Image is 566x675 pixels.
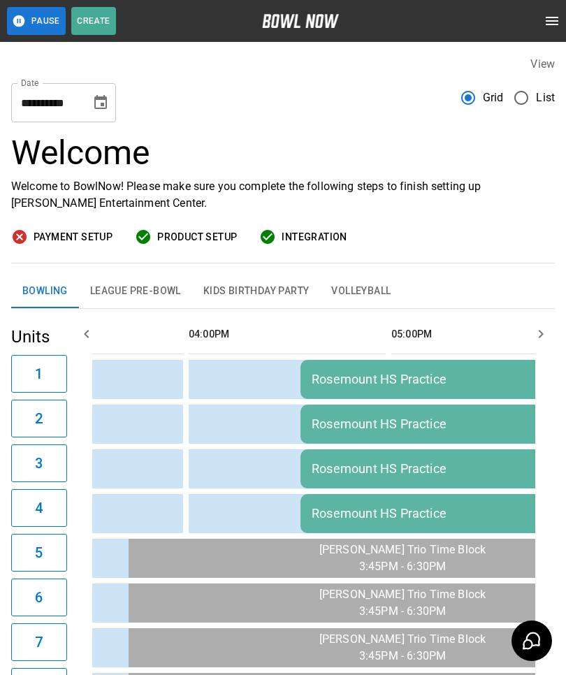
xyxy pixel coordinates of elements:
button: 7 [11,623,67,661]
span: Payment Setup [34,228,113,246]
button: Create [71,7,116,35]
img: logo [262,14,339,28]
label: View [530,57,555,71]
button: Bowling [11,275,79,308]
button: 3 [11,444,67,482]
p: Welcome to BowlNow! Please make sure you complete the following steps to finish setting up [PERSO... [11,178,555,212]
span: List [536,89,555,106]
button: 4 [11,489,67,527]
h6: 2 [35,407,43,430]
h5: Units [11,326,67,348]
h6: 7 [35,631,43,653]
button: 2 [11,400,67,437]
button: Volleyball [320,275,402,308]
h6: 5 [35,542,43,564]
span: Integration [282,228,347,246]
span: Grid [483,89,504,106]
span: Product Setup [157,228,237,246]
button: 6 [11,579,67,616]
button: 1 [11,355,67,393]
div: inventory tabs [11,275,555,308]
h6: 4 [35,497,43,519]
button: Kids Birthday Party [192,275,321,308]
h3: Welcome [11,133,555,173]
h6: 6 [35,586,43,609]
button: open drawer [538,7,566,35]
button: Choose date, selected date is Oct 7, 2025 [87,89,115,117]
h6: 3 [35,452,43,474]
button: 5 [11,534,67,572]
button: League Pre-Bowl [79,275,192,308]
button: Pause [7,7,66,35]
h6: 1 [35,363,43,385]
